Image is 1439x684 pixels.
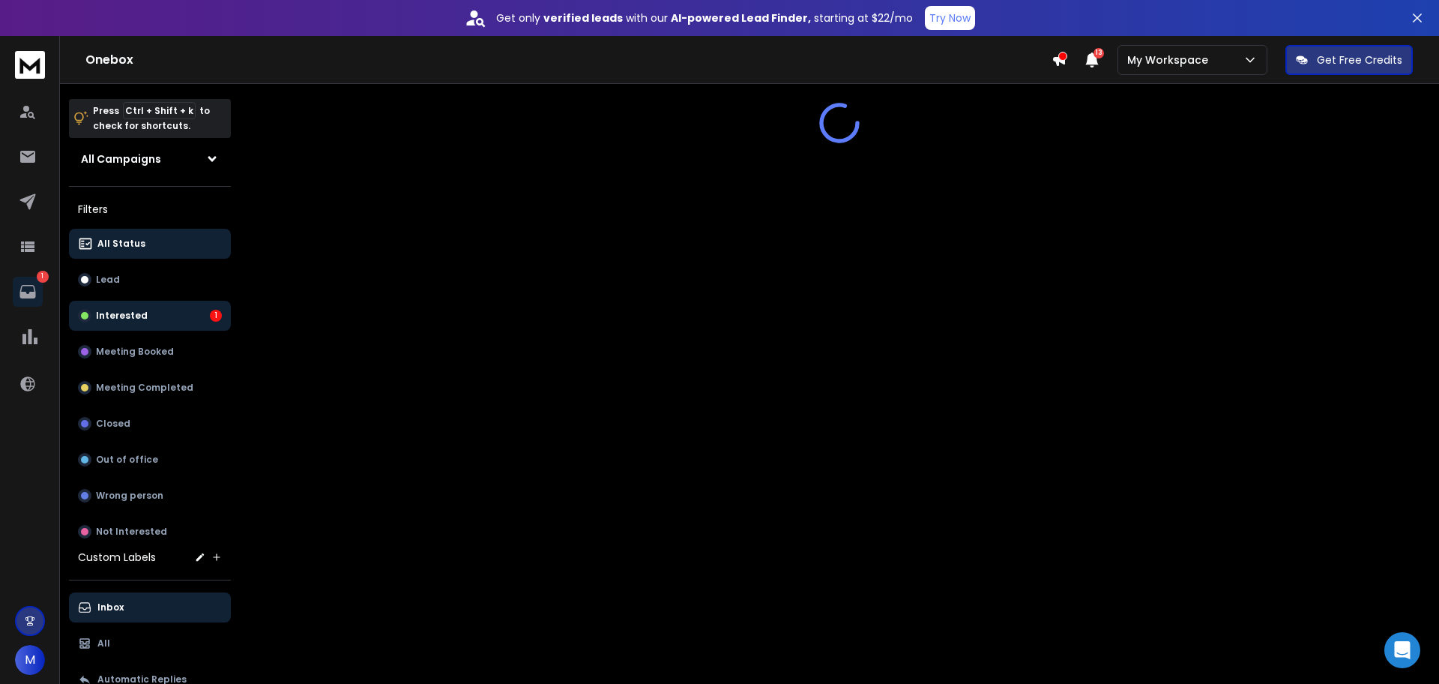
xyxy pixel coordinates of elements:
[97,637,110,649] p: All
[96,346,174,358] p: Meeting Booked
[671,10,811,25] strong: AI-powered Lead Finder,
[69,592,231,622] button: Inbox
[96,310,148,322] p: Interested
[37,271,49,283] p: 1
[15,51,45,79] img: logo
[97,601,124,613] p: Inbox
[69,409,231,439] button: Closed
[15,645,45,675] button: M
[1317,52,1402,67] p: Get Free Credits
[69,301,231,331] button: Interested1
[1285,45,1413,75] button: Get Free Credits
[69,337,231,367] button: Meeting Booked
[123,102,196,119] span: Ctrl + Shift + k
[1093,48,1104,58] span: 13
[69,481,231,511] button: Wrong person
[78,550,156,565] h3: Custom Labels
[925,6,975,30] button: Try Now
[96,454,158,466] p: Out of office
[69,628,231,658] button: All
[96,382,193,394] p: Meeting Completed
[96,526,167,538] p: Not Interested
[1384,632,1420,668] div: Open Intercom Messenger
[85,51,1052,69] h1: Onebox
[929,10,971,25] p: Try Now
[96,490,163,502] p: Wrong person
[13,277,43,307] a: 1
[69,265,231,295] button: Lead
[1127,52,1214,67] p: My Workspace
[69,373,231,403] button: Meeting Completed
[543,10,623,25] strong: verified leads
[96,418,130,430] p: Closed
[97,238,145,250] p: All Status
[93,103,210,133] p: Press to check for shortcuts.
[496,10,913,25] p: Get only with our starting at $22/mo
[69,199,231,220] h3: Filters
[69,144,231,174] button: All Campaigns
[81,151,161,166] h1: All Campaigns
[210,310,222,322] div: 1
[69,445,231,475] button: Out of office
[69,229,231,259] button: All Status
[96,274,120,286] p: Lead
[69,517,231,547] button: Not Interested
